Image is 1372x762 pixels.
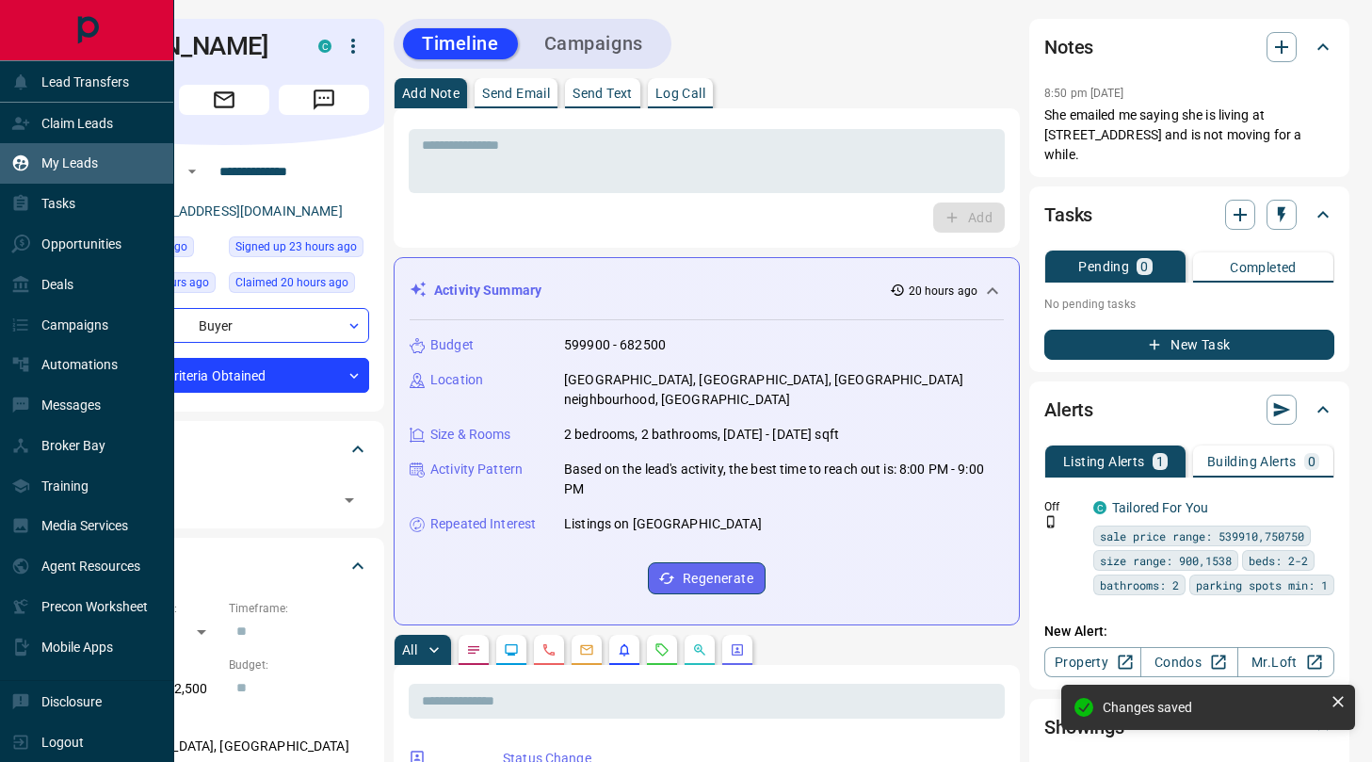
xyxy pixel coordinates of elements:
p: No pending tasks [1044,290,1334,318]
span: bathrooms: 2 [1100,576,1179,594]
a: Property [1044,647,1141,677]
a: [EMAIL_ADDRESS][DOMAIN_NAME] [130,203,343,219]
p: Size & Rooms [430,425,511,445]
h2: Notes [1044,32,1093,62]
p: Send Email [482,87,550,100]
span: Claimed 20 hours ago [235,273,348,292]
p: Areas Searched: [79,714,369,731]
svg: Opportunities [692,642,707,657]
div: Showings [1044,705,1334,750]
p: Timeframe: [229,600,369,617]
div: Alerts [1044,387,1334,432]
p: Repeated Interest [430,514,536,534]
a: Condos [1140,647,1237,677]
div: Tue Aug 12 2025 [229,272,369,299]
span: Email [179,85,269,115]
h2: Showings [1044,712,1124,742]
div: Tasks [1044,192,1334,237]
button: New Task [1044,330,1334,360]
div: Buyer [79,308,369,343]
p: Pending [1078,260,1129,273]
p: [GEOGRAPHIC_DATA], [GEOGRAPHIC_DATA], [GEOGRAPHIC_DATA] neighbourhood, [GEOGRAPHIC_DATA] [564,370,1004,410]
svg: Emails [579,642,594,657]
p: New Alert: [1044,622,1334,641]
div: condos.ca [318,40,331,53]
p: Listings on [GEOGRAPHIC_DATA] [564,514,762,534]
button: Regenerate [648,562,766,594]
svg: Requests [654,642,670,657]
div: Changes saved [1103,700,1323,715]
p: Add Note [402,87,460,100]
span: size range: 900,1538 [1100,551,1232,570]
span: sale price range: 539910,750750 [1100,527,1304,545]
div: Activity Summary20 hours ago [410,273,1004,308]
p: Log Call [655,87,705,100]
h1: [PERSON_NAME] [79,31,290,61]
p: Based on the lead's activity, the best time to reach out is: 8:00 PM - 9:00 PM [564,460,1004,499]
button: Open [336,487,363,513]
p: Building Alerts [1207,455,1297,468]
div: Notes [1044,24,1334,70]
p: Activity Pattern [430,460,523,479]
button: Open [181,160,203,183]
p: 599900 - 682500 [564,335,666,355]
p: 0 [1140,260,1148,273]
p: All [402,643,417,657]
p: Activity Summary [434,281,541,300]
p: Completed [1230,261,1297,274]
span: beds: 2-2 [1249,551,1308,570]
button: Campaigns [525,28,662,59]
p: Budget: [229,657,369,673]
a: Tailored For You [1112,500,1208,515]
p: She emailed me saying she is living at [STREET_ADDRESS] and is not moving for a while. [1044,105,1334,165]
p: Listing Alerts [1063,455,1145,468]
svg: Push Notification Only [1044,515,1057,528]
div: condos.ca [1093,501,1106,514]
div: Tue Aug 12 2025 [229,236,369,263]
div: Criteria Obtained [79,358,369,393]
p: 2 bedrooms, 2 bathrooms, [DATE] - [DATE] sqft [564,425,839,445]
svg: Calls [541,642,557,657]
h2: Tasks [1044,200,1092,230]
p: Off [1044,498,1082,515]
p: 8:50 pm [DATE] [1044,87,1124,100]
svg: Lead Browsing Activity [504,642,519,657]
a: Mr.Loft [1237,647,1334,677]
p: Location [430,370,483,390]
p: Budget [430,335,474,355]
p: 1 [1156,455,1164,468]
p: 20 hours ago [909,283,977,300]
p: 0 [1308,455,1316,468]
span: Signed up 23 hours ago [235,237,357,256]
svg: Notes [466,642,481,657]
svg: Agent Actions [730,642,745,657]
div: Tags [79,427,369,472]
button: Timeline [403,28,518,59]
svg: Listing Alerts [617,642,632,657]
p: Send Text [573,87,633,100]
span: parking spots min: 1 [1196,576,1328,594]
p: [GEOGRAPHIC_DATA], [GEOGRAPHIC_DATA] [79,731,369,762]
span: Message [279,85,369,115]
h2: Alerts [1044,395,1093,425]
div: Criteria [79,543,369,589]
